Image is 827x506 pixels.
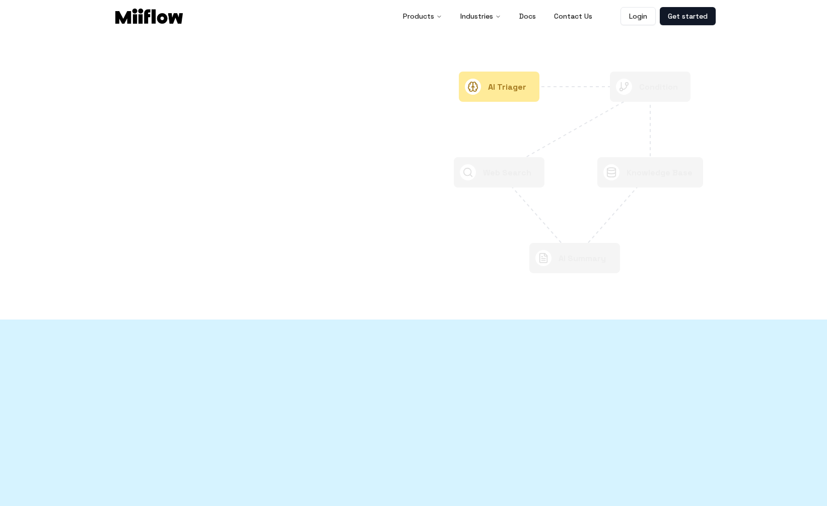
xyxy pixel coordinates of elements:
a: Get started [660,7,716,25]
img: Logo [115,9,183,24]
text: Condition [639,82,678,92]
text: Knowledge Base [627,167,693,178]
nav: Main [395,6,600,26]
button: Products [395,6,450,26]
text: Web Search [483,167,531,178]
a: Logo [111,9,187,24]
button: Industries [452,6,509,26]
a: Contact Us [546,6,600,26]
a: Docs [511,6,544,26]
text: AI Triager [488,82,526,92]
text: AI Summary [559,253,606,264]
a: Login [621,7,656,25]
